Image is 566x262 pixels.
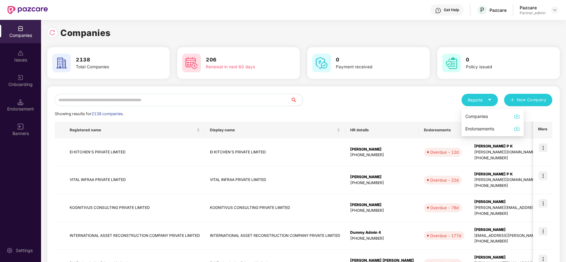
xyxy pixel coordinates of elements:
div: Overdue - 177d [430,233,461,239]
img: New Pazcare Logo [7,6,48,14]
div: Policy issued [466,64,539,70]
div: Renewal in next 60 days [206,64,279,70]
th: HR details [345,122,419,138]
h3: 0 [336,56,409,64]
span: Registered name [70,128,195,133]
div: Overdue - 12d [430,149,459,155]
div: [PERSON_NAME] [350,174,414,180]
td: INTERNATIONAL ASSET RECONSTRUCTION COMPANY PRIVATE LIMITED [65,222,205,250]
img: svg+xml;base64,PHN2ZyBpZD0iQ29tcGFuaWVzIiB4bWxucz0iaHR0cDovL3d3dy53My5vcmcvMjAwMC9zdmciIHdpZHRoPS... [17,25,24,32]
img: icon [539,143,547,152]
div: [PHONE_NUMBER] [350,208,414,214]
span: Display name [210,128,336,133]
div: Dummy Admin 4 [350,230,414,236]
span: New Company [517,97,546,103]
h3: 0 [466,56,539,64]
div: Overdue - 78d [430,205,459,211]
div: Pazcare [520,5,545,11]
div: Companies [465,113,488,120]
div: Settings [14,247,35,254]
div: [PHONE_NUMBER] [350,152,414,158]
h3: 206 [206,56,279,64]
span: 2138 companies. [91,111,124,116]
div: Total Companies [76,64,149,70]
span: caret-down [488,98,492,102]
span: Showing results for [55,111,124,116]
img: svg+xml;base64,PHN2ZyBpZD0iRHJvcGRvd24tMzJ4MzIiIHhtbG5zPSJodHRwOi8vd3d3LnczLm9yZy8yMDAwL3N2ZyIgd2... [552,7,557,12]
div: [PHONE_NUMBER] [350,236,414,242]
div: Reports [468,97,492,103]
img: icon [539,227,547,236]
td: INTERNATIONAL ASSET RECONSTRUCTION COMPANY PRIVATE LIMITED [205,222,345,250]
th: Display name [205,122,345,138]
td: KOGNITIVUS CONSULTING PRIVATE LIMITED [65,194,205,222]
img: svg+xml;base64,PHN2ZyB3aWR0aD0iMTQuNSIgaGVpZ2h0PSIxNC41IiB2aWV3Qm94PSIwIDAgMTYgMTYiIGZpbGw9Im5vbm... [17,99,24,105]
img: svg+xml;base64,PHN2ZyB3aWR0aD0iMjAiIGhlaWdodD0iMjAiIHZpZXdCb3g9IjAgMCAyMCAyMCIgZmlsbD0ibm9uZSIgeG... [17,75,24,81]
span: Endorsements [424,128,459,133]
div: Partner_admin [520,11,545,16]
img: svg+xml;base64,PHN2ZyB3aWR0aD0iMTYiIGhlaWdodD0iMTYiIHZpZXdCb3g9IjAgMCAxNiAxNiIgZmlsbD0ibm9uZSIgeG... [17,124,24,130]
span: search [290,97,303,102]
h1: Companies [60,26,111,40]
div: Endorsements [465,125,494,132]
span: P [480,6,484,14]
img: svg+xml;base64,PHN2ZyB4bWxucz0iaHR0cDovL3d3dy53My5vcmcvMjAwMC9zdmciIHdpZHRoPSI2MCIgaGVpZ2h0PSI2MC... [182,54,201,72]
img: svg+xml;base64,PHN2ZyB4bWxucz0iaHR0cDovL3d3dy53My5vcmcvMjAwMC9zdmciIHdpZHRoPSI2MCIgaGVpZ2h0PSI2MC... [312,54,331,72]
div: Pazcare [489,7,507,13]
div: Payment received [336,64,409,70]
img: icon [539,171,547,180]
td: VITAL INFRAA PRIVATE LIMITED [65,166,205,194]
button: search [290,94,303,106]
td: VITAL INFRAA PRIVATE LIMITED [205,166,345,194]
img: svg+xml;base64,PHN2ZyB4bWxucz0iaHR0cDovL3d3dy53My5vcmcvMjAwMC9zdmciIHdpZHRoPSI2MCIgaGVpZ2h0PSI2MC... [52,54,71,72]
th: More [533,122,552,138]
img: svg+xml;base64,PHN2ZyBpZD0iRG93bmxvYWQtMzJ4MzIiIHhtbG5zPSJodHRwOi8vd3d3LnczLm9yZy8yMDAwL3N2ZyIgd2... [514,113,520,119]
th: Registered name [65,122,205,138]
img: svg+xml;base64,PHN2ZyBpZD0iSGVscC0zMngzMiIgeG1sbnM9Imh0dHA6Ly93d3cudzMub3JnLzIwMDAvc3ZnIiB3aWR0aD... [435,7,441,14]
div: [PHONE_NUMBER] [350,180,414,186]
img: svg+xml;base64,PHN2ZyBpZD0iU2V0dGluZy0yMHgyMCIgeG1sbnM9Imh0dHA6Ly93d3cudzMub3JnLzIwMDAvc3ZnIiB3aW... [7,247,13,254]
span: plus [510,98,514,103]
img: svg+xml;base64,PHN2ZyBpZD0iUmVsb2FkLTMyeDMyIiB4bWxucz0iaHR0cDovL3d3dy53My5vcmcvMjAwMC9zdmciIHdpZH... [49,29,55,36]
div: Get Help [444,7,459,12]
img: svg+xml;base64,PHN2ZyBpZD0iSXNzdWVzX2Rpc2FibGVkIiB4bWxucz0iaHR0cDovL3d3dy53My5vcmcvMjAwMC9zdmciIH... [17,50,24,56]
img: svg+xml;base64,PHN2ZyBpZD0iRG93bmxvYWQtMzJ4MzIiIHhtbG5zPSJodHRwOi8vd3d3LnczLm9yZy8yMDAwL3N2ZyIgd2... [514,125,520,132]
td: EI KITCHEN'S PRIVATE LIMITED [65,138,205,166]
div: Overdue - 22d [430,177,459,183]
button: plusNew Company [504,94,552,106]
img: svg+xml;base64,PHN2ZyB4bWxucz0iaHR0cDovL3d3dy53My5vcmcvMjAwMC9zdmciIHdpZHRoPSI2MCIgaGVpZ2h0PSI2MC... [442,54,461,72]
td: EI KITCHEN'S PRIVATE LIMITED [205,138,345,166]
td: KOGNITIVUS CONSULTING PRIVATE LIMITED [205,194,345,222]
div: [PERSON_NAME] [350,202,414,208]
h3: 2138 [76,56,149,64]
div: [PERSON_NAME] [350,147,414,152]
img: icon [539,199,547,208]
